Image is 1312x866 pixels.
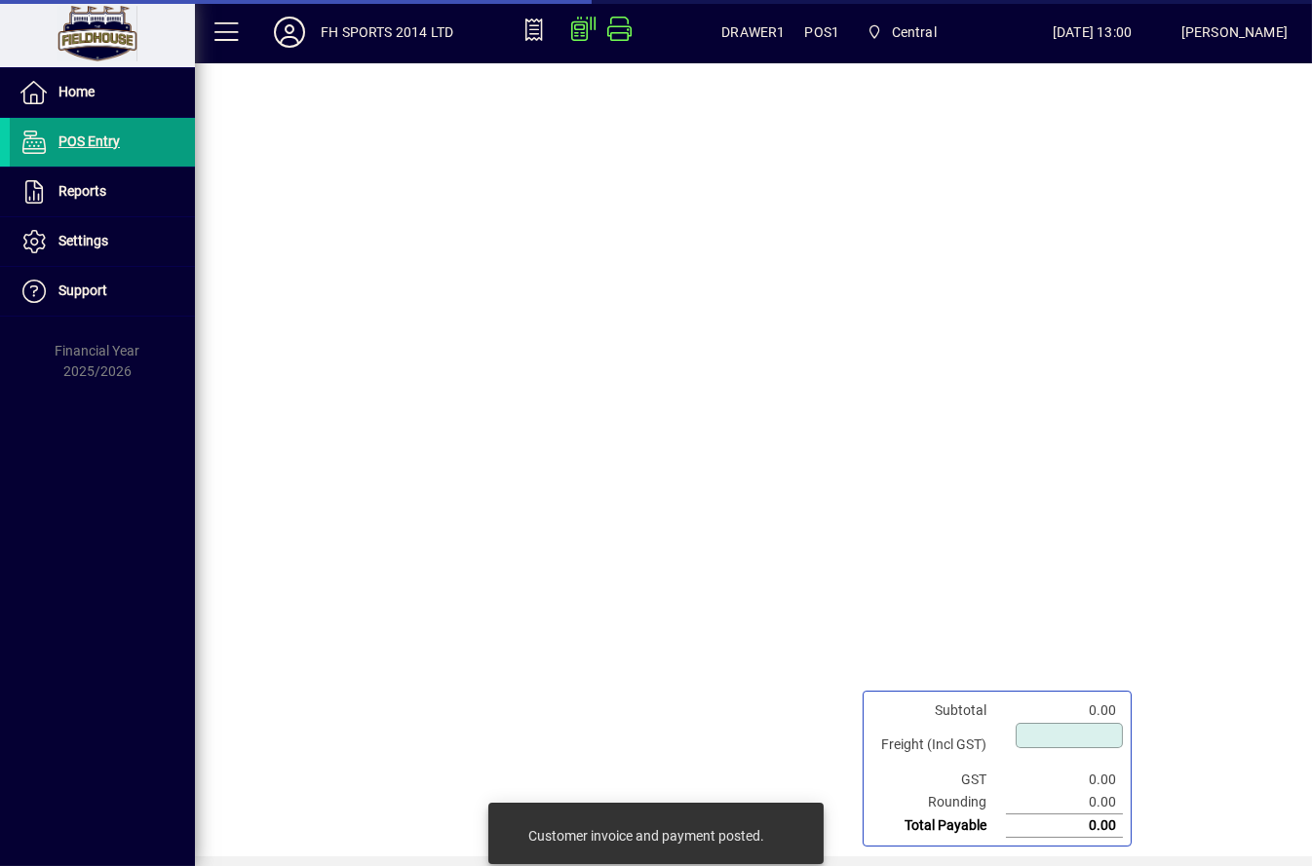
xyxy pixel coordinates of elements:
td: GST [871,769,1006,791]
span: POS1 [804,17,839,48]
div: Customer invoice and payment posted. [528,826,764,846]
span: DRAWER1 [721,17,785,48]
span: Settings [58,233,108,248]
td: Subtotal [871,699,1006,722]
a: Settings [10,217,195,266]
span: Home [58,84,95,99]
span: Reports [58,183,106,199]
span: [DATE] 13:00 [1003,17,1180,48]
td: Freight (Incl GST) [871,722,1006,769]
div: [PERSON_NAME] [1181,17,1288,48]
td: Rounding [871,791,1006,814]
button: Profile [258,15,321,50]
td: 0.00 [1006,699,1123,722]
td: 0.00 [1006,814,1123,838]
a: Home [10,68,195,117]
div: FH SPORTS 2014 LTD [321,17,453,48]
td: 0.00 [1006,791,1123,814]
span: Support [58,282,107,298]
td: 0.00 [1006,769,1123,791]
span: POS Entry [58,133,120,149]
span: Central [892,17,937,48]
a: Reports [10,168,195,216]
span: Central [859,15,945,50]
td: Total Payable [871,814,1006,838]
a: Support [10,267,195,316]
